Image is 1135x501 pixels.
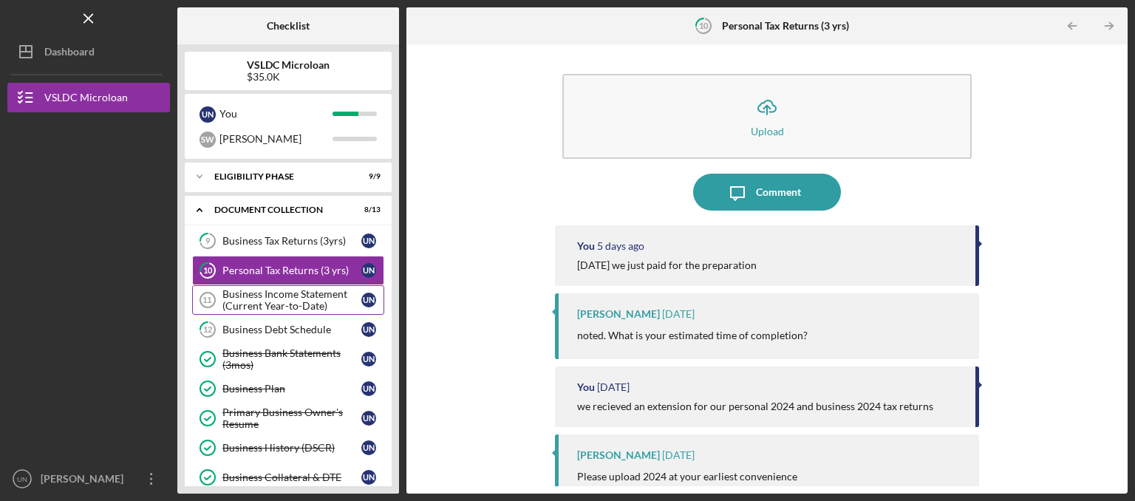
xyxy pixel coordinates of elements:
div: U N [361,381,376,396]
a: 12Business Debt ScheduleUN [192,315,384,344]
tspan: 11 [202,296,211,304]
div: [PERSON_NAME] [37,464,133,497]
button: Comment [693,174,841,211]
b: Personal Tax Returns (3 yrs) [722,20,849,32]
div: Business Plan [222,383,361,395]
div: Personal Tax Returns (3 yrs) [222,265,361,276]
div: U N [361,263,376,278]
button: Upload [562,74,972,159]
div: U N [361,234,376,248]
div: U N [361,352,376,367]
b: Checklist [267,20,310,32]
time: 2025-08-23 00:50 [597,240,644,252]
div: You [219,101,333,126]
a: Business PlanUN [192,374,384,403]
div: Business Income Statement (Current Year-to-Date) [222,288,361,312]
div: U N [200,106,216,123]
div: Business Tax Returns (3yrs) [222,235,361,247]
div: Document Collection [214,205,344,214]
button: Dashboard [7,37,170,67]
div: U N [361,293,376,307]
p: noted. What is your estimated time of completion? [577,327,808,344]
p: Please upload 2024 at your earliest convenience [577,468,797,485]
div: S W [200,132,216,148]
div: [PERSON_NAME] [577,308,660,320]
button: VSLDC Microloan [7,83,170,112]
a: 11Business Income Statement (Current Year-to-Date)UN [192,285,384,315]
div: [PERSON_NAME] [219,126,333,151]
div: we recieved an extension for our personal 2024 and business 2024 tax returns [577,401,933,412]
div: U N [361,322,376,337]
div: U N [361,440,376,455]
div: You [577,381,595,393]
div: Comment [756,174,801,211]
div: U N [361,470,376,485]
div: 8 / 13 [354,205,381,214]
div: U N [361,411,376,426]
div: 9 / 9 [354,172,381,181]
div: Dashboard [44,37,95,70]
div: Business History (DSCR) [222,442,361,454]
div: [PERSON_NAME] [577,449,660,461]
tspan: 9 [205,236,211,246]
tspan: 10 [203,266,213,276]
a: 9Business Tax Returns (3yrs)UN [192,226,384,256]
div: Business Bank Statements (3mos) [222,347,361,371]
text: UN [17,475,27,483]
div: Primary Business Owner's Resume [222,406,361,430]
div: Business Collateral & DTE [222,471,361,483]
time: 2025-08-21 19:32 [662,308,695,320]
tspan: 12 [203,325,212,335]
div: You [577,240,595,252]
div: Upload [751,126,784,137]
div: Business Debt Schedule [222,324,361,335]
a: 10Personal Tax Returns (3 yrs)UN [192,256,384,285]
a: Business History (DSCR)UN [192,433,384,463]
b: VSLDC Microloan [247,59,330,71]
a: Business Bank Statements (3mos)UN [192,344,384,374]
div: Eligibility Phase [214,172,344,181]
div: $35.0K [247,71,330,83]
time: 2025-08-21 16:41 [597,381,630,393]
div: [DATE] we just paid for the preparation [577,259,757,271]
time: 2025-08-21 15:25 [662,449,695,461]
tspan: 10 [698,21,708,30]
a: Business Collateral & DTEUN [192,463,384,492]
button: UN[PERSON_NAME] [7,464,170,494]
div: VSLDC Microloan [44,83,128,116]
a: Primary Business Owner's ResumeUN [192,403,384,433]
